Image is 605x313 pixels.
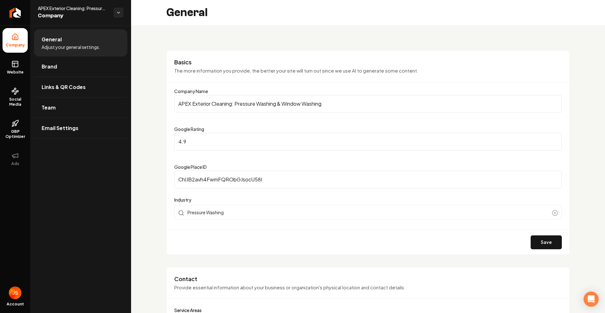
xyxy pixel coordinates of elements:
a: Brand [34,56,127,77]
a: Website [3,55,28,80]
span: GBP Optimizer [3,129,28,139]
span: Company [38,11,108,20]
p: Provide essential information about your business or organization's physical location and contact... [174,284,562,291]
label: Google Place ID [174,164,207,170]
h3: Basics [174,58,562,66]
span: Team [42,104,56,111]
p: The more information you provide, the better your site will turn out since we use AI to generate ... [174,67,562,74]
button: Save [531,235,562,249]
div: Open Intercom Messenger [584,292,599,307]
span: General [42,36,62,43]
button: Open user button [9,286,21,299]
span: Account [7,302,24,307]
label: Industry [174,196,562,204]
span: Ads [9,161,22,166]
input: Company Name [174,95,562,113]
button: Ads [3,147,28,171]
span: Website [4,70,26,75]
span: Email Settings [42,124,78,132]
span: Brand [42,63,57,70]
span: Company [3,43,27,48]
a: Team [34,97,127,118]
span: APEX Exterior Cleaning: Pressure Washing & Window Washing [38,5,108,11]
img: James Shamoun [9,286,21,299]
span: Adjust your general settings. [42,44,100,50]
label: Google Rating [174,126,204,132]
a: Links & QR Codes [34,77,127,97]
span: Social Media [3,97,28,107]
label: Service Areas [174,307,202,313]
img: Rebolt Logo [9,8,21,18]
span: Links & QR Codes [42,83,86,91]
a: GBP Optimizer [3,115,28,144]
input: Google Rating [174,133,562,151]
h3: Contact [174,275,562,283]
h2: General [166,6,208,19]
input: Google Place ID [174,171,562,188]
a: Social Media [3,82,28,112]
label: Company Name [174,88,208,94]
a: Email Settings [34,118,127,138]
